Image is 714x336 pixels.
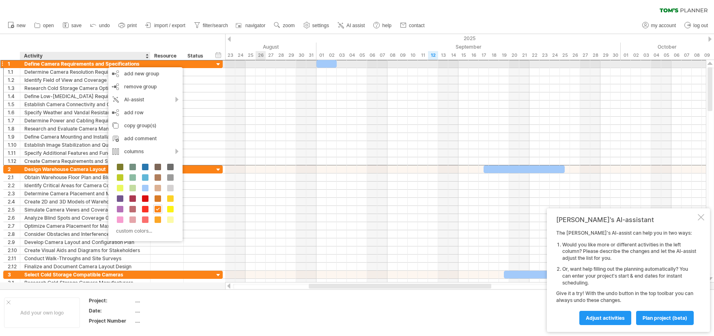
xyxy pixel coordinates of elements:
div: Friday, 29 August 2025 [286,51,296,60]
div: Wednesday, 8 October 2025 [692,51,702,60]
span: log out [693,23,708,28]
div: Optimize Camera Placement for Maximum Coverage [24,222,146,230]
div: 2.4 [8,198,20,205]
div: 2 [8,165,20,173]
div: 2.9 [8,238,20,246]
div: Activity [24,52,146,60]
span: undo [99,23,110,28]
div: 1.7 [8,117,20,124]
div: 1.12 [8,157,20,165]
a: save [60,20,84,31]
div: 2.11 [8,255,20,262]
a: filter/search [192,20,230,31]
div: 1.10 [8,141,20,149]
div: Saturday, 27 September 2025 [580,51,590,60]
div: Saturday, 6 September 2025 [367,51,377,60]
div: Monday, 8 September 2025 [387,51,398,60]
span: AI assist [346,23,365,28]
span: save [71,23,82,28]
div: Thursday, 2 October 2025 [631,51,641,60]
div: Research and Evaluate Camera Manufacturer Options [24,125,146,133]
div: Friday, 3 October 2025 [641,51,651,60]
div: Research Cold Storage Camera Options [24,84,146,92]
div: Saturday, 13 September 2025 [438,51,448,60]
div: Create Visual Aids and Diagrams for Stakeholders [24,246,146,254]
a: settings [301,20,331,31]
div: .... [135,307,203,314]
span: help [382,23,391,28]
a: log out [682,20,710,31]
div: Project Number [89,317,133,324]
div: The [PERSON_NAME]'s AI-assist can help you in two ways: Give it a try! With the undo button in th... [556,230,696,325]
div: Saturday, 4 October 2025 [651,51,661,60]
a: Adjust activities [579,311,631,325]
div: Tuesday, 9 September 2025 [398,51,408,60]
div: Consider Obstacles and Interference Factors [24,230,146,238]
div: 2.1 [8,173,20,181]
div: add new group [108,67,183,80]
span: new [17,23,26,28]
div: Establish Image Stabilization and Quality Standards [24,141,146,149]
div: Wednesday, 10 September 2025 [408,51,418,60]
a: import / export [143,20,188,31]
div: Sunday, 5 October 2025 [661,51,671,60]
a: navigator [234,20,268,31]
div: 2.12 [8,263,20,270]
div: add comment [108,132,183,145]
div: Wednesday, 1 October 2025 [621,51,631,60]
div: Friday, 12 September 2025 [428,51,438,60]
div: 1.4 [8,92,20,100]
div: Thursday, 4 September 2025 [347,51,357,60]
div: Define Camera Mounting and Installation Requirements [24,133,146,141]
a: new [6,20,28,31]
div: 2.6 [8,214,20,222]
a: zoom [272,20,297,31]
span: navigator [245,23,265,28]
div: Thursday, 18 September 2025 [489,51,499,60]
div: 2.10 [8,246,20,254]
div: Monday, 15 September 2025 [458,51,469,60]
div: Friday, 19 September 2025 [499,51,509,60]
div: Research Cold Storage Camera Manufacturers [24,279,146,287]
span: remove group [124,83,157,90]
div: 1.6 [8,109,20,116]
div: [PERSON_NAME]'s AI-assistant [556,216,696,224]
div: copy group(s) [108,119,183,132]
div: Determine Power and Cabling Requirements [24,117,146,124]
span: plan project (beta) [643,315,687,321]
div: Wednesday, 3 September 2025 [337,51,347,60]
div: 1.9 [8,133,20,141]
div: 2.7 [8,222,20,230]
div: Sunday, 31 August 2025 [306,51,316,60]
a: contact [398,20,427,31]
div: Establish Camera Connectivity and Compatibility Standards [24,101,146,108]
div: Add your own logo [4,297,80,328]
span: filter/search [203,23,228,28]
span: settings [312,23,329,28]
div: Saturday, 30 August 2025 [296,51,306,60]
div: Specify Weather and Vandal Resistance Requirements [24,109,146,116]
span: Adjust activities [586,315,625,321]
div: add row [108,106,183,119]
div: 1.8 [8,125,20,133]
div: Simulate Camera Views and Coverage Areas [24,206,146,214]
div: Wednesday, 17 September 2025 [479,51,489,60]
a: AI assist [335,20,367,31]
div: 1.5 [8,101,20,108]
a: print [116,20,139,31]
a: help [371,20,394,31]
div: columns [108,145,183,158]
div: Develop Camera Layout and Configuration Plan [24,238,146,246]
div: 3.1 [8,279,20,287]
div: Sunday, 28 September 2025 [590,51,600,60]
div: Tuesday, 2 September 2025 [327,51,337,60]
div: Saturday, 20 September 2025 [509,51,519,60]
div: 2.8 [8,230,20,238]
div: Monday, 6 October 2025 [671,51,682,60]
a: plan project (beta) [636,311,694,325]
div: Finalize and Document Camera Layout Design [24,263,146,270]
div: Friday, 26 September 2025 [570,51,580,60]
span: contact [409,23,425,28]
a: open [32,20,56,31]
span: open [43,23,54,28]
